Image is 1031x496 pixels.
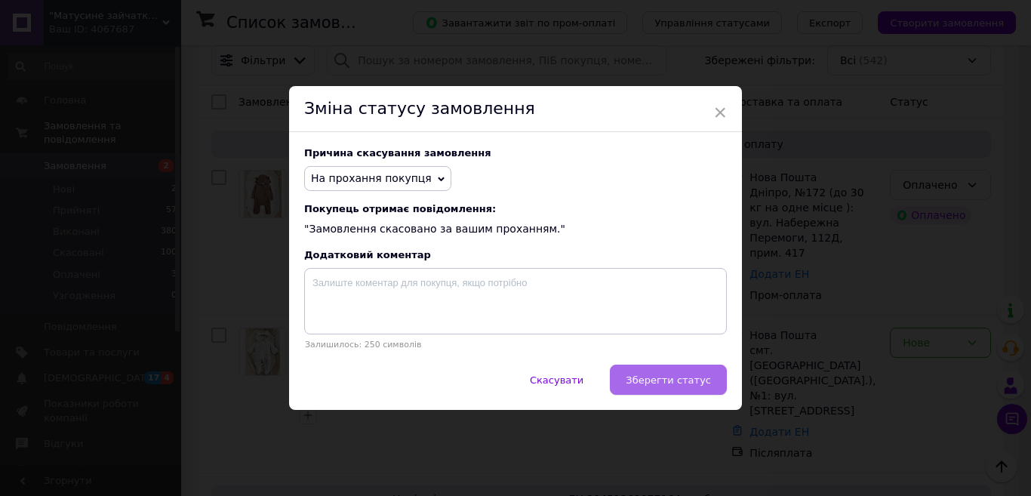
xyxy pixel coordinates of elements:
span: На прохання покупця [311,172,432,184]
div: Причина скасування замовлення [304,147,727,159]
span: × [713,100,727,125]
span: Покупець отримає повідомлення: [304,203,727,214]
div: Додатковий коментар [304,249,727,260]
button: Зберегти статус [610,365,727,395]
div: "Замовлення скасовано за вашим проханням." [304,203,727,237]
span: Скасувати [530,374,583,386]
p: Залишилось: 250 символів [304,340,727,350]
button: Скасувати [514,365,599,395]
div: Зміна статусу замовлення [289,86,742,132]
span: Зберегти статус [626,374,711,386]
